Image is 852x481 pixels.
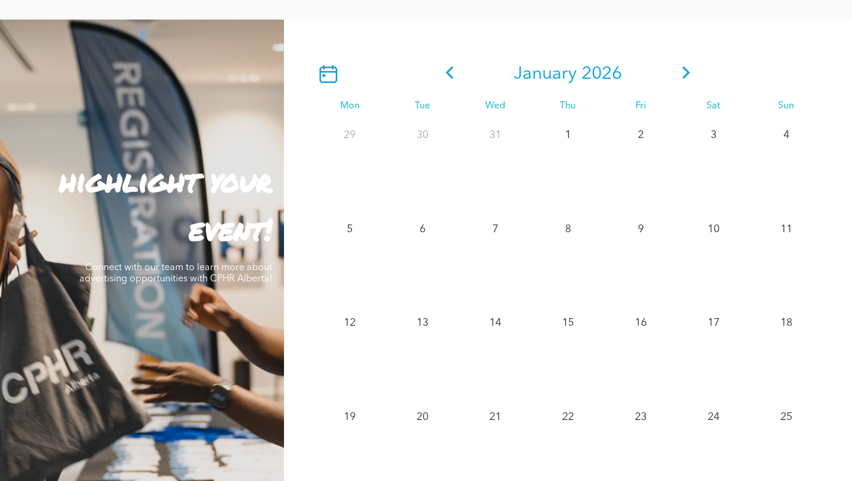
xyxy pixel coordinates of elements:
p: 5 [339,219,360,240]
p: 31 [485,124,506,146]
p: 8 [557,219,579,240]
p: 23 [630,406,651,428]
p: 10 [703,219,724,240]
p: 16 [630,312,651,334]
div: Tue [386,101,459,112]
p: 6 [412,219,433,240]
div: Sun [750,101,822,112]
p: 7 [485,219,506,240]
p: 1 [557,124,579,146]
p: 3 [703,124,724,146]
p: 2 [630,124,651,146]
p: 19 [339,406,360,428]
p: 20 [412,406,433,428]
div: Wed [459,101,532,112]
p: 11 [776,219,797,240]
p: 24 [703,406,724,428]
p: 12 [339,312,360,334]
div: Sat [677,101,750,112]
p: 4 [776,124,797,146]
div: Thu [532,101,605,112]
span: Connect with our team to learn more about advertising opportunities with CPHR Alberta! [79,263,272,284]
span: 2026 [582,65,622,83]
p: 21 [485,406,506,428]
p: 9 [630,219,651,240]
p: 22 [557,406,579,428]
p: 25 [776,406,797,428]
p: 15 [557,312,579,334]
div: Fri [604,101,677,112]
span: January [514,65,577,83]
p: 29 [339,124,360,146]
p: 14 [485,312,506,334]
p: 30 [412,124,433,146]
p: 13 [412,312,433,334]
strong: highlight your event! [59,159,272,250]
div: Mon [314,101,386,112]
p: 18 [776,312,797,334]
p: 17 [703,312,724,334]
